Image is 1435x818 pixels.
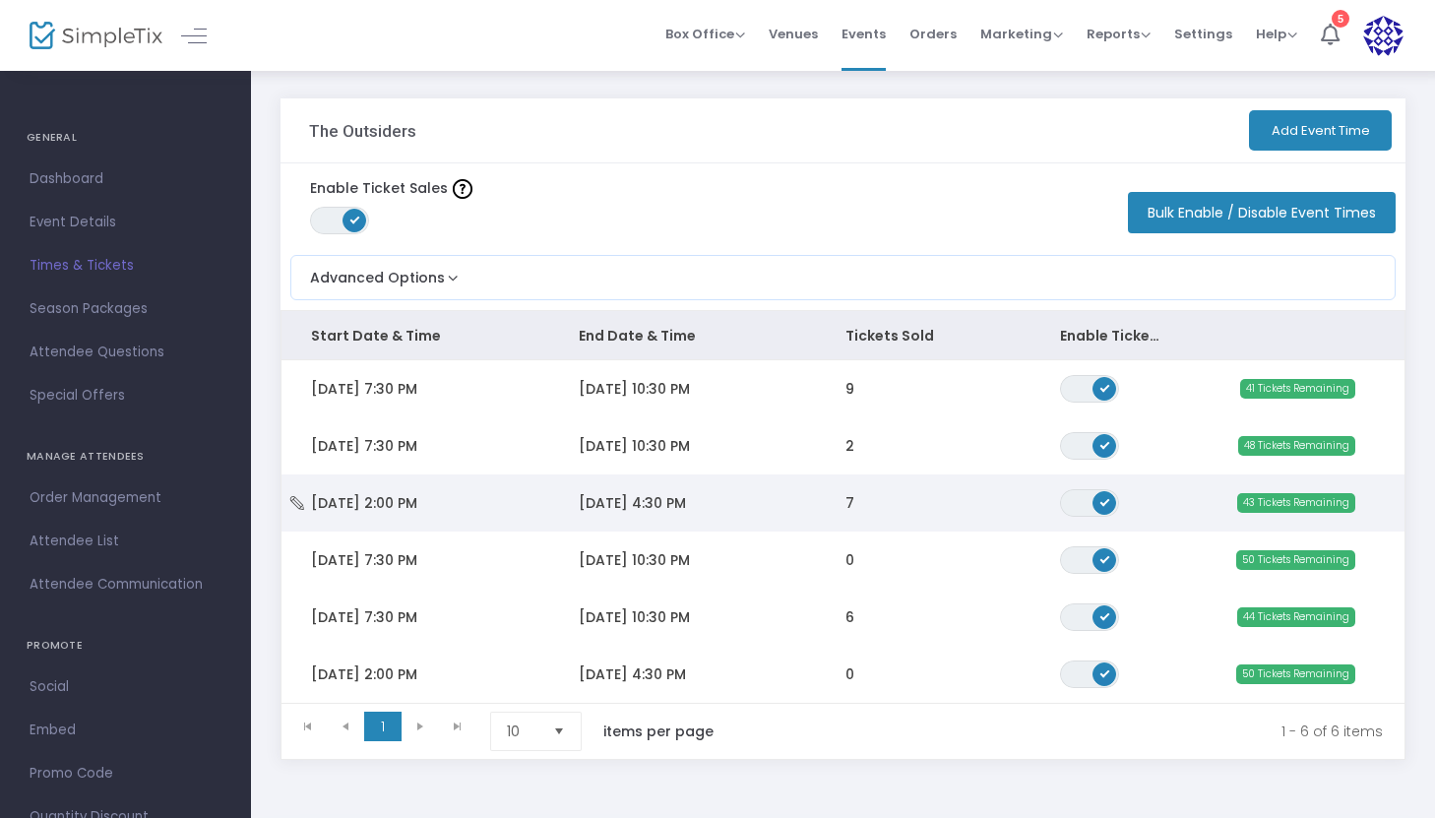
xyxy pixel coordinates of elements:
[30,718,221,743] span: Embed
[453,179,472,199] img: question-mark
[27,437,224,476] h4: MANAGE ATTENDEES
[1236,550,1355,570] span: 50 Tickets Remaining
[310,178,472,199] label: Enable Ticket Sales
[1030,311,1191,360] th: Enable Ticket Sales
[350,215,360,224] span: ON
[30,166,221,192] span: Dashboard
[845,607,854,627] span: 6
[30,383,221,409] span: Special Offers
[579,664,686,684] span: [DATE] 4:30 PM
[30,210,221,235] span: Event Details
[30,572,221,598] span: Attendee Communication
[1099,667,1109,677] span: ON
[30,674,221,700] span: Social
[30,529,221,554] span: Attendee List
[1099,553,1109,563] span: ON
[845,379,854,399] span: 9
[1237,493,1355,513] span: 43 Tickets Remaining
[27,626,224,665] h4: PROMOTE
[1332,10,1349,28] div: 5
[311,664,417,684] span: [DATE] 2:00 PM
[30,296,221,322] span: Season Packages
[755,712,1383,751] kendo-pager-info: 1 - 6 of 6 items
[845,550,854,570] span: 0
[845,493,854,513] span: 7
[845,664,854,684] span: 0
[816,311,1029,360] th: Tickets Sold
[1256,25,1297,43] span: Help
[845,436,854,456] span: 2
[507,722,537,741] span: 10
[579,493,686,513] span: [DATE] 4:30 PM
[1128,192,1396,233] button: Bulk Enable / Disable Event Times
[311,493,417,513] span: [DATE] 2:00 PM
[291,256,463,288] button: Advanced Options
[1240,379,1355,399] span: 41 Tickets Remaining
[842,9,886,59] span: Events
[311,607,417,627] span: [DATE] 7:30 PM
[1238,436,1355,456] span: 48 Tickets Remaining
[909,9,957,59] span: Orders
[665,25,745,43] span: Box Office
[30,253,221,279] span: Times & Tickets
[1087,25,1151,43] span: Reports
[30,485,221,511] span: Order Management
[579,436,690,456] span: [DATE] 10:30 PM
[1174,9,1232,59] span: Settings
[980,25,1063,43] span: Marketing
[30,340,221,365] span: Attendee Questions
[545,713,573,750] button: Select
[281,311,549,360] th: Start Date & Time
[603,722,714,741] label: items per page
[579,550,690,570] span: [DATE] 10:30 PM
[281,311,1404,703] div: Data table
[1237,607,1355,627] span: 44 Tickets Remaining
[311,379,417,399] span: [DATE] 7:30 PM
[549,311,817,360] th: End Date & Time
[1249,110,1392,151] button: Add Event Time
[1099,610,1109,620] span: ON
[1099,496,1109,506] span: ON
[1099,382,1109,392] span: ON
[30,761,221,787] span: Promo Code
[311,436,417,456] span: [DATE] 7:30 PM
[309,121,416,141] h3: The Outsiders
[311,550,417,570] span: [DATE] 7:30 PM
[1099,439,1109,449] span: ON
[579,379,690,399] span: [DATE] 10:30 PM
[364,712,402,741] span: Page 1
[579,607,690,627] span: [DATE] 10:30 PM
[1236,664,1355,684] span: 50 Tickets Remaining
[769,9,818,59] span: Venues
[27,118,224,157] h4: GENERAL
